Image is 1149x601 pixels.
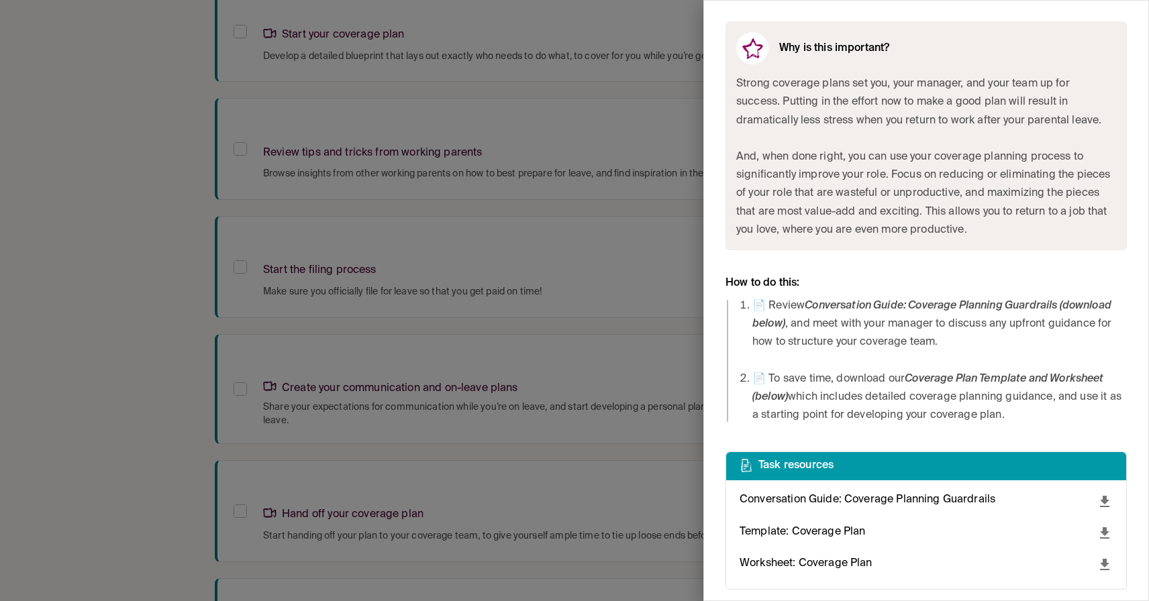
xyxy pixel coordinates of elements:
h6: How to do this: [726,277,1127,289]
button: download [1097,525,1113,541]
li: 📄 Review , and meet with your manager to discuss any upfront guidance for how to structure your c... [752,297,1127,352]
p: Template: Coverage Plan [740,523,865,541]
em: Conversation Guide: Coverage Planning Guardrails (download below) [752,300,1111,329]
li: 📄 To save time, download our which includes detailed coverage planning guidance, and use it as a ... [752,370,1127,425]
em: Coverage Plan Template and Worksheet (below) [752,374,1104,402]
p: Worksheet: Coverage Plan [740,555,872,573]
button: download [1097,494,1113,510]
h6: Task resources [758,459,834,472]
p: Strong coverage plans set you, your manager, and your team up for success. Putting in the effort ... [736,75,1116,130]
p: And, when done right, you can use your coverage planning process to significantly improve your ro... [736,148,1116,239]
button: download [1097,557,1113,573]
p: Conversation Guide: Coverage Planning Guardrails [740,491,995,509]
h6: Why is this important? [779,42,889,54]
